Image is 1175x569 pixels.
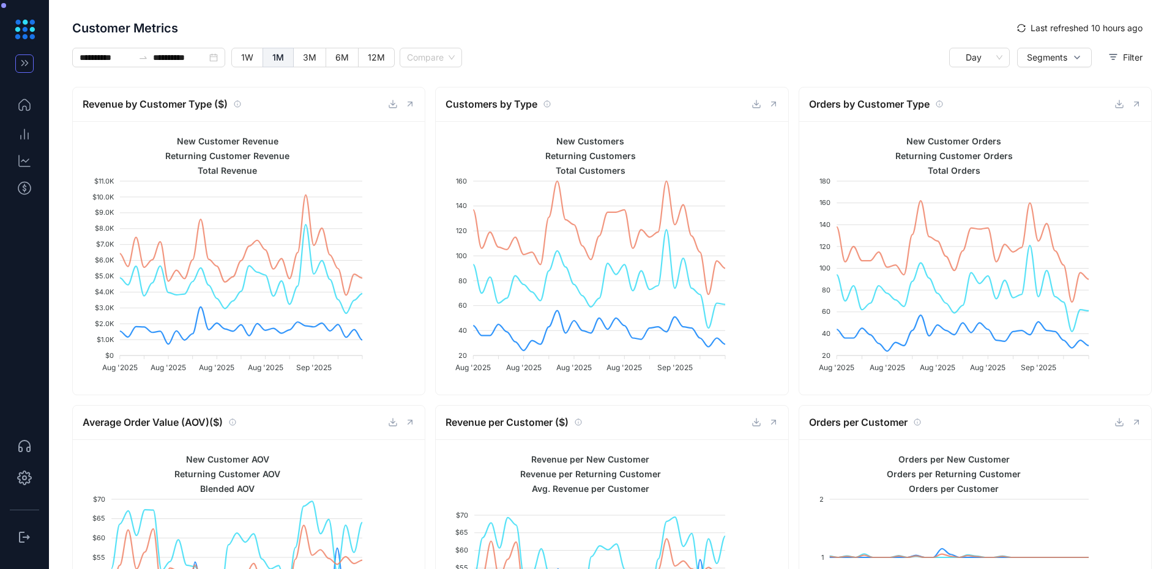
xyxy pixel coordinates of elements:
[457,177,468,185] tspan: 160
[918,165,980,176] span: Total Orders
[457,201,468,210] tspan: 140
[869,363,905,372] tspan: Aug '2025
[456,363,491,372] tspan: Aug '2025
[878,469,1021,479] span: Orders per Returning Customer
[95,256,114,264] tspan: $6.0K
[191,483,255,494] span: Blended AOV
[459,277,468,285] tspan: 80
[96,240,114,248] tspan: $7.0K
[536,151,636,161] span: Returning Customers
[92,553,105,562] tspan: $55
[459,351,468,360] tspan: 20
[455,528,468,537] tspan: $65
[809,415,908,430] span: Orders per Customer
[889,454,1009,464] span: Orders per New Customer
[72,19,1008,37] span: Customer Metrics
[95,272,114,280] tspan: $5.0K
[95,208,114,217] tspan: $9.0K
[455,546,468,554] tspan: $60
[900,483,999,494] span: Orders per Customer
[272,52,284,62] span: 1M
[456,511,468,519] tspan: $70
[819,495,823,504] tspan: 2
[95,224,114,232] tspan: $8.0K
[1031,21,1143,35] span: Last refreshed 10 hours ago
[821,553,823,562] tspan: 1
[822,286,830,294] tspan: 80
[94,177,114,185] tspan: $11.0K
[188,165,257,176] span: Total Revenue
[165,469,280,479] span: Returning Customer AOV
[556,363,592,372] tspan: Aug '2025
[97,335,114,344] tspan: $1.0K
[335,52,349,62] span: 6M
[138,53,148,62] span: swap-right
[241,52,253,62] span: 1W
[102,363,138,372] tspan: Aug '2025
[95,319,114,328] tspan: $2.0K
[177,454,269,464] span: New Customer AOV
[886,151,1012,161] span: Returning Customer Orders
[457,226,468,235] tspan: 120
[459,326,468,335] tspan: 40
[506,363,542,372] tspan: Aug '2025
[897,136,1001,146] span: New Customer Orders
[819,264,830,272] tspan: 100
[957,48,1002,67] span: Day
[657,363,693,372] tspan: Sep '2025
[822,351,830,360] tspan: 20
[248,363,283,372] tspan: Aug '2025
[138,53,148,62] span: to
[546,165,625,176] span: Total Customers
[920,363,955,372] tspan: Aug '2025
[199,363,234,372] tspan: Aug '2025
[457,251,468,260] tspan: 100
[1017,48,1092,67] button: Segments
[296,363,332,372] tspan: Sep '2025
[151,363,186,372] tspan: Aug '2025
[303,52,316,62] span: 3M
[970,363,1005,372] tspan: Aug '2025
[93,495,105,504] tspan: $70
[168,136,278,146] span: New Customer Revenue
[92,193,114,201] tspan: $10.0K
[523,483,649,494] span: Avg. Revenue per Customer
[446,97,537,112] span: Customers by Type
[1017,24,1026,32] span: sync
[83,415,223,430] span: Average Order Value (AOV)($)
[83,97,228,112] span: Revenue by Customer Type ($)
[1020,363,1056,372] tspan: Sep '2025
[547,136,624,146] span: New Customers
[92,534,105,542] tspan: $60
[822,307,830,316] tspan: 60
[522,454,649,464] span: Revenue per New Customer
[607,363,643,372] tspan: Aug '2025
[809,97,930,112] span: Orders by Customer Type
[368,52,385,62] span: 12M
[819,198,830,207] tspan: 160
[1008,18,1152,38] button: syncLast refreshed 10 hours ago
[459,301,468,310] tspan: 60
[1027,51,1067,64] span: Segments
[511,469,661,479] span: Revenue per Returning Customer
[156,151,289,161] span: Returning Customer Revenue
[95,303,114,312] tspan: $3.0K
[819,242,830,251] tspan: 120
[822,329,830,338] tspan: 40
[819,177,830,185] tspan: 180
[819,220,830,229] tspan: 140
[446,415,569,430] span: Revenue per Customer ($)
[92,514,105,523] tspan: $65
[1123,51,1143,64] span: Filter
[819,363,854,372] tspan: Aug '2025
[105,351,114,360] tspan: $0
[95,288,114,296] tspan: $4.0K
[1099,48,1152,67] button: Filter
